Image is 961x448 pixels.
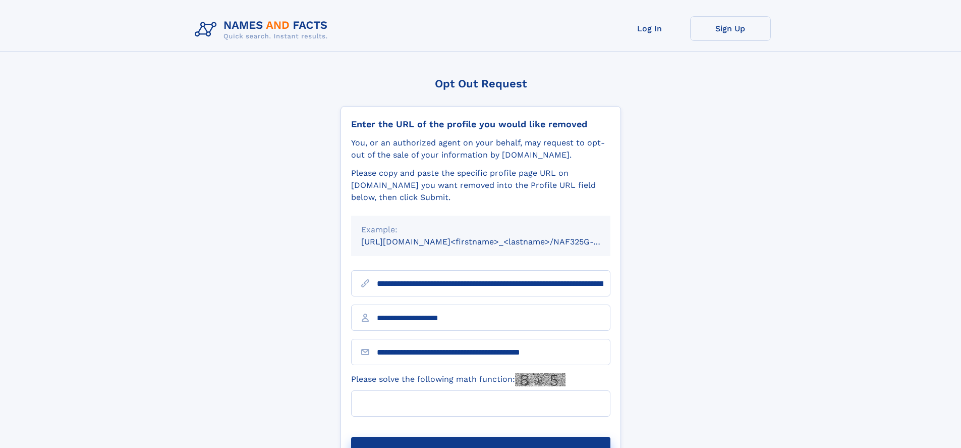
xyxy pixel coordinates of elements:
[351,119,610,130] div: Enter the URL of the profile you would like removed
[361,237,630,246] small: [URL][DOMAIN_NAME]<firstname>_<lastname>/NAF325G-xxxxxxxx
[351,137,610,161] div: You, or an authorized agent on your behalf, may request to opt-out of the sale of your informatio...
[351,167,610,204] div: Please copy and paste the specific profile page URL on [DOMAIN_NAME] you want removed into the Pr...
[361,224,600,236] div: Example:
[690,16,771,41] a: Sign Up
[191,16,336,43] img: Logo Names and Facts
[609,16,690,41] a: Log In
[341,77,621,90] div: Opt Out Request
[351,373,566,386] label: Please solve the following math function:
